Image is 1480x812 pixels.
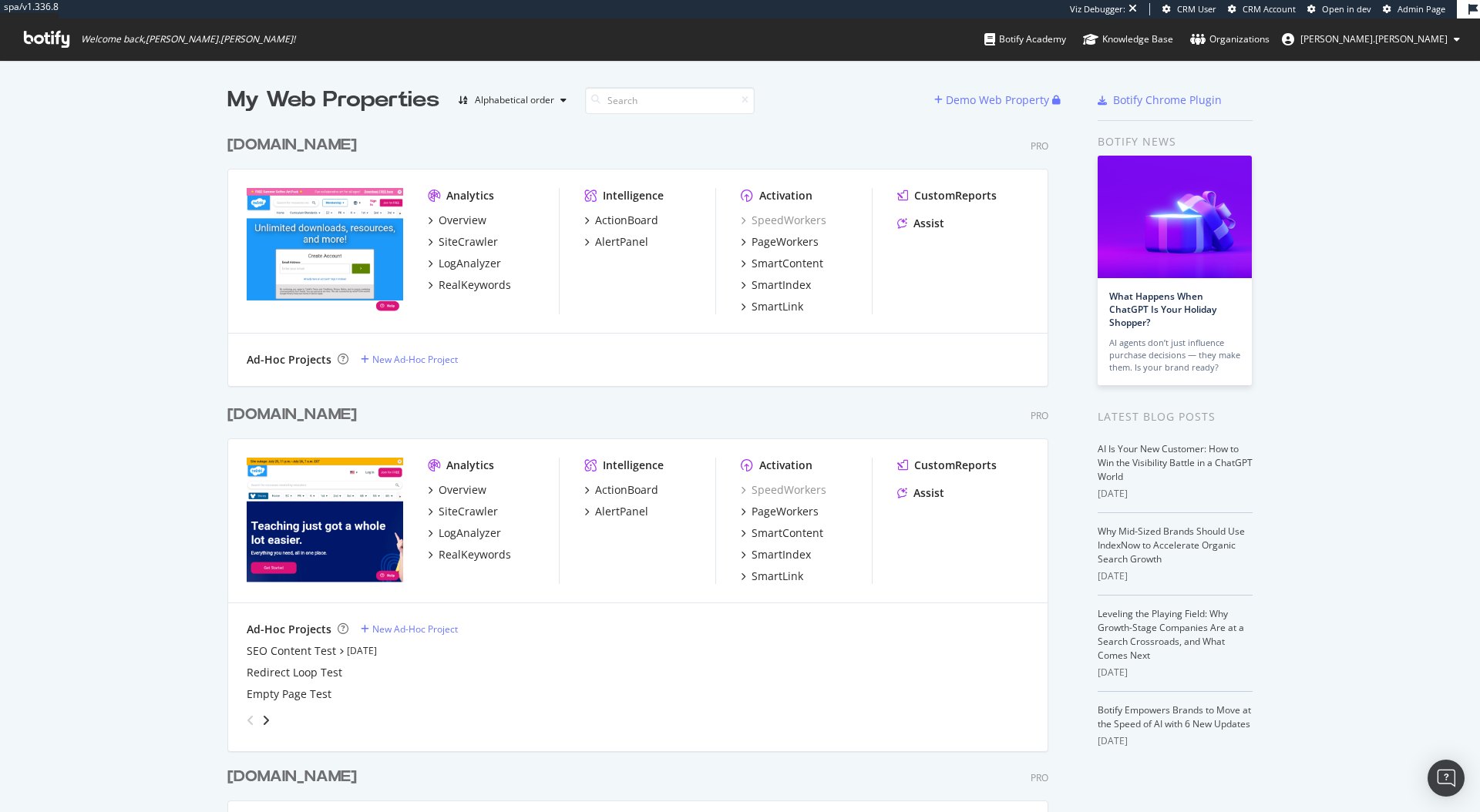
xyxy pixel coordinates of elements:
[603,458,664,473] div: Intelligence
[741,256,823,271] a: SmartContent
[247,686,331,702] a: Empty Page Test
[227,766,363,788] a: [DOMAIN_NAME]
[897,216,944,231] a: Assist
[741,504,819,519] a: PageWorkers
[428,234,498,250] a: SiteCrawler
[428,504,498,519] a: SiteCrawler
[752,256,823,271] div: SmartContent
[1428,760,1465,797] div: Open Intercom Messenger
[595,213,658,228] div: ActionBoard
[1098,607,1244,662] a: Leveling the Playing Field: Why Growth-Stage Companies Are at a Search Crossroads, and What Comes...
[227,134,363,156] a: [DOMAIN_NAME]
[603,188,664,203] div: Intelligence
[247,665,342,680] a: Redirect Loop Test
[1083,32,1173,47] div: Knowledge Base
[227,134,357,156] div: [DOMAIN_NAME]
[439,504,498,519] div: SiteCrawler
[227,404,357,426] div: [DOMAIN_NAME]
[1098,487,1253,501] div: [DATE]
[595,482,658,498] div: ActionBoard
[741,482,826,498] div: SpeedWorkers
[759,458,812,473] div: Activation
[1307,3,1371,15] a: Open in dev
[1190,32,1270,47] div: Organizations
[1322,3,1371,15] span: Open in dev
[439,213,486,228] div: Overview
[1162,3,1216,15] a: CRM User
[247,352,331,367] div: Ad-Hoc Projects
[1098,133,1253,150] div: Botify news
[247,188,403,313] img: twinkl.co.uk
[428,547,511,562] a: RealKeywords
[428,213,486,228] a: Overview
[913,216,944,231] div: Assist
[913,485,944,501] div: Assist
[361,353,458,366] a: New Ad-Hoc Project
[897,485,944,501] a: Assist
[1031,771,1048,784] div: Pro
[741,569,803,584] a: SmartLink
[475,96,554,105] div: Alphabetical order
[446,458,494,473] div: Analytics
[934,88,1052,112] button: Demo Web Property
[984,18,1066,60] a: Botify Academy
[741,213,826,228] a: SpeedWorkers
[1228,3,1296,15] a: CRM Account
[446,188,494,203] div: Analytics
[439,256,501,271] div: LogAnalyzer
[1243,3,1296,15] span: CRM Account
[741,234,819,250] a: PageWorkers
[227,766,357,788] div: [DOMAIN_NAME]
[897,188,997,203] a: CustomReports
[1098,408,1253,425] div: Latest Blog Posts
[752,299,803,314] div: SmartLink
[752,504,819,519] div: PageWorkers
[741,547,811,562] a: SmartIndex
[1098,569,1253,583] div: [DATE]
[595,234,648,250] div: AlertPanel
[1098,666,1253,679] div: [DATE]
[428,525,501,541] a: LogAnalyzer
[247,458,403,582] img: twinkl.com
[1109,337,1240,374] div: AI agents don’t just influence purchase decisions — they make them. Is your brand ready?
[585,87,755,114] input: Search
[1109,290,1216,329] a: What Happens When ChatGPT Is Your Holiday Shopper?
[81,33,295,45] span: Welcome back, [PERSON_NAME].[PERSON_NAME] !
[1098,156,1252,278] img: What Happens When ChatGPT Is Your Holiday Shopper?
[372,353,458,366] div: New Ad-Hoc Project
[227,404,363,426] a: [DOMAIN_NAME]
[1098,703,1251,730] a: Botify Empowers Brands to Move at the Speed of AI with 6 New Updates
[439,234,498,250] div: SiteCrawler
[752,525,823,541] div: SmartContent
[1270,27,1472,52] button: [PERSON_NAME].[PERSON_NAME]
[439,482,486,498] div: Overview
[439,525,501,541] div: LogAnalyzer
[1098,442,1253,483] a: AI Is Your New Customer: How to Win the Visibility Battle in a ChatGPT World
[741,277,811,293] a: SmartIndex
[247,622,331,637] div: Ad-Hoc Projects
[897,458,997,473] a: CustomReports
[1083,18,1173,60] a: Knowledge Base
[1113,92,1222,108] div: Botify Chrome Plugin
[1070,3,1125,15] div: Viz Debugger:
[439,547,511,562] div: RealKeywords
[584,213,658,228] a: ActionBoard
[1300,32,1448,45] span: jason.weddle
[1383,3,1445,15] a: Admin Page
[1098,734,1253,748] div: [DATE]
[247,643,336,659] a: SEO Content Test
[347,644,377,657] a: [DATE]
[1177,3,1216,15] span: CRM User
[584,234,648,250] a: AlertPanel
[428,256,501,271] a: LogAnalyzer
[1031,409,1048,422] div: Pro
[946,92,1049,108] div: Demo Web Property
[1398,3,1445,15] span: Admin Page
[741,299,803,314] a: SmartLink
[1098,92,1222,108] a: Botify Chrome Plugin
[361,622,458,636] a: New Ad-Hoc Project
[1031,139,1048,153] div: Pro
[584,504,648,519] a: AlertPanel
